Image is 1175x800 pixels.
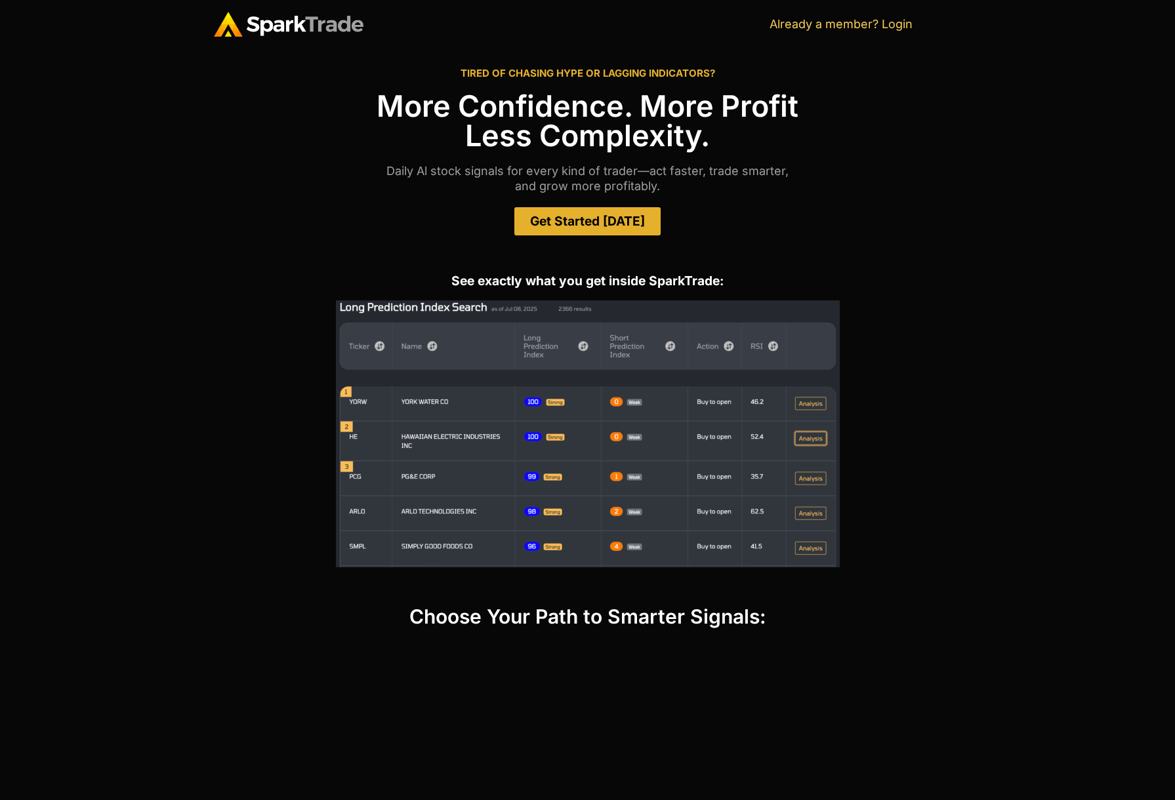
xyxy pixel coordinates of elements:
[214,607,962,626] h3: Choose Your Path to Smarter Signals:
[530,215,645,228] span: Get Started [DATE]
[770,17,913,31] a: Already a member? Login
[214,91,962,150] h1: More Confidence. More Profit Less Complexity.
[514,207,661,235] a: Get Started [DATE]
[214,163,962,194] p: Daily Al stock signals for every kind of trader—act faster, trade smarter, and grow more profitably.
[214,68,962,78] h2: TIRED OF CHASING HYPE OR LAGGING INDICATORS?
[214,275,962,287] h2: See exactly what you get inside SparkTrade:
